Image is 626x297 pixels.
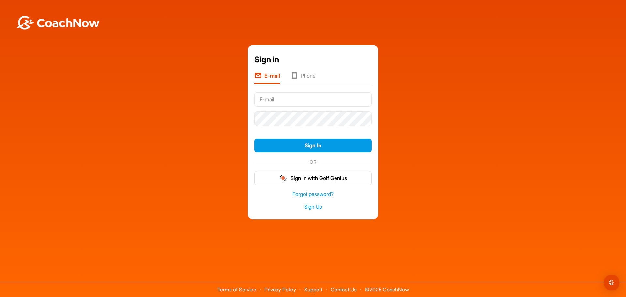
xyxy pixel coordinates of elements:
[254,54,372,66] div: Sign in
[254,203,372,211] a: Sign Up
[306,158,320,165] span: OR
[291,72,316,84] li: Phone
[254,72,280,84] li: E-mail
[279,174,287,182] img: gg_logo
[254,171,372,185] button: Sign In with Golf Genius
[217,286,256,293] a: Terms of Service
[254,139,372,153] button: Sign In
[604,275,619,290] div: Open Intercom Messenger
[254,190,372,198] a: Forgot password?
[264,286,296,293] a: Privacy Policy
[304,286,322,293] a: Support
[362,282,412,292] span: © 2025 CoachNow
[254,92,372,107] input: E-mail
[16,16,100,30] img: BwLJSsUCoWCh5upNqxVrqldRgqLPVwmV24tXu5FoVAoFEpwwqQ3VIfuoInZCoVCoTD4vwADAC3ZFMkVEQFDAAAAAElFTkSuQmCC
[331,286,357,293] a: Contact Us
